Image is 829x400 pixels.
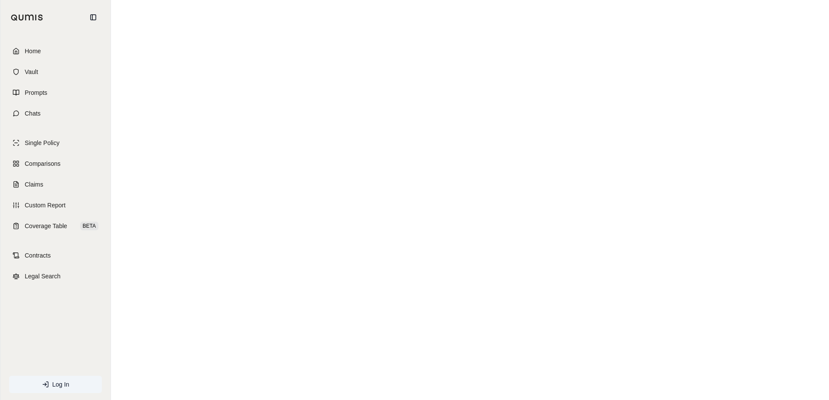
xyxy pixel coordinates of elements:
a: Contracts [6,246,105,265]
span: Legal Search [25,272,61,281]
a: Single Policy [6,133,105,152]
a: Legal Search [6,267,105,286]
span: Prompts [25,88,47,97]
span: Home [25,47,41,55]
a: Custom Report [6,196,105,215]
button: Collapse sidebar [86,10,100,24]
span: Log In [52,380,69,389]
a: Log In [9,376,102,393]
span: Coverage Table [25,222,67,230]
span: Custom Report [25,201,65,210]
a: Home [6,42,105,61]
a: Vault [6,62,105,81]
a: Coverage TableBETA [6,216,105,235]
span: Vault [25,68,38,76]
a: Claims [6,175,105,194]
span: Contracts [25,251,51,260]
span: Chats [25,109,41,118]
a: Comparisons [6,154,105,173]
span: BETA [80,222,98,230]
span: Comparisons [25,159,60,168]
a: Chats [6,104,105,123]
a: Prompts [6,83,105,102]
span: Claims [25,180,43,189]
img: Qumis Logo [11,14,43,21]
span: Single Policy [25,139,59,147]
